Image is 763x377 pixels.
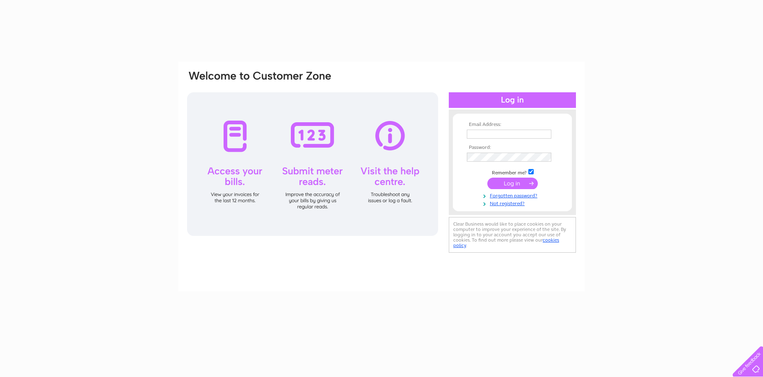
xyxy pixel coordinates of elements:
a: cookies policy [453,237,559,248]
th: Email Address: [465,122,560,128]
a: Not registered? [467,199,560,207]
td: Remember me? [465,168,560,176]
div: Clear Business would like to place cookies on your computer to improve your experience of the sit... [449,217,576,253]
input: Submit [487,178,538,189]
a: Forgotten password? [467,191,560,199]
th: Password: [465,145,560,151]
